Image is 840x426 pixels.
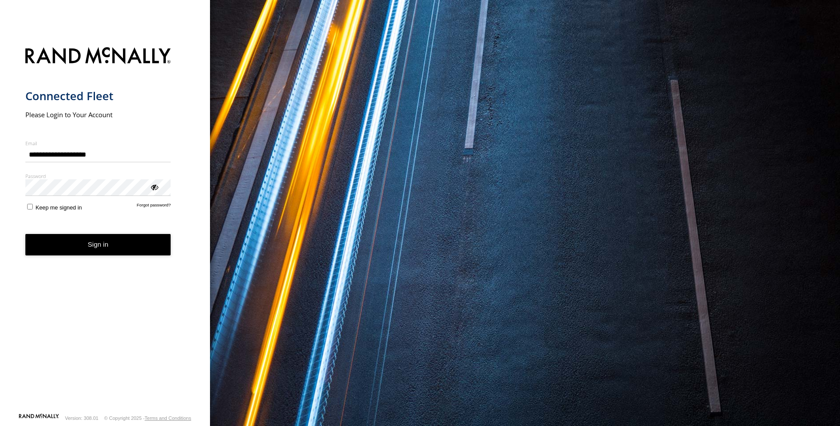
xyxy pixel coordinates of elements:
div: © Copyright 2025 - [104,416,191,421]
h1: Connected Fleet [25,89,171,103]
label: Email [25,140,171,147]
div: ViewPassword [150,182,158,191]
a: Terms and Conditions [145,416,191,421]
div: Version: 308.01 [65,416,98,421]
form: main [25,42,185,413]
a: Visit our Website [19,414,59,423]
input: Keep me signed in [27,204,33,210]
label: Password [25,173,171,179]
h2: Please Login to Your Account [25,110,171,119]
a: Forgot password? [137,203,171,211]
span: Keep me signed in [35,204,82,211]
button: Sign in [25,234,171,255]
img: Rand McNally [25,45,171,68]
